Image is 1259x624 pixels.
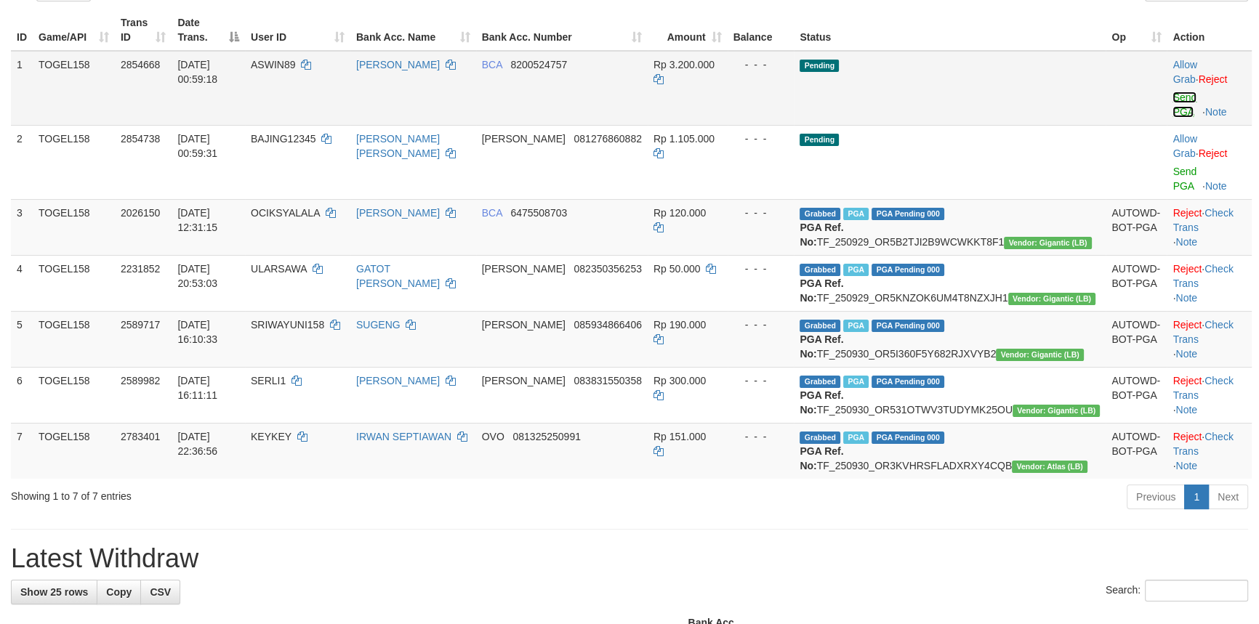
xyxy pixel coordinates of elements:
[245,9,350,51] th: User ID: activate to sort column ascending
[574,263,641,275] span: Copy 082350356253 to clipboard
[1175,460,1197,471] a: Note
[510,207,567,219] span: Copy 6475508703 to clipboard
[11,51,33,126] td: 1
[356,431,451,442] a: IRWAN SEPTIAWAN
[1172,263,1202,275] a: Reject
[356,375,440,386] a: [PERSON_NAME]
[476,9,648,51] th: Bank Acc. Number: activate to sort column ascending
[872,376,944,388] span: PGA Pending
[1184,485,1209,509] a: 1
[1167,311,1252,367] td: · ·
[843,431,869,444] span: Marked by azecs1
[653,319,706,331] span: Rp 190.000
[1172,375,1202,386] a: Reject
[11,544,1248,573] h1: Latest Withdraw
[1167,199,1252,255] td: · ·
[843,320,869,332] span: Marked by azecs1
[482,207,502,219] span: BCA
[1172,431,1233,457] a: Check Trans
[800,431,840,444] span: Grabbed
[1172,133,1198,159] span: ·
[1172,207,1202,219] a: Reject
[1198,73,1227,85] a: Reject
[1106,255,1167,311] td: AUTOWD-BOT-PGA
[1172,59,1198,85] span: ·
[121,59,161,70] span: 2854668
[1106,580,1248,601] label: Search:
[794,311,1106,367] td: TF_250930_OR5I360F5Y682RJXVYB2
[482,59,502,70] span: BCA
[1145,580,1248,601] input: Search:
[843,264,869,276] span: Marked by azecs1
[177,59,217,85] span: [DATE] 00:59:18
[1172,207,1233,233] a: Check Trans
[11,9,33,51] th: ID
[33,9,115,51] th: Game/API: activate to sort column ascending
[350,9,476,51] th: Bank Acc. Name: activate to sort column ascending
[482,431,504,442] span: OVO
[1013,405,1101,417] span: Vendor URL: https://dashboard.q2checkout.com/secure
[1167,125,1252,199] td: ·
[1198,147,1227,159] a: Reject
[1172,133,1196,159] a: Allow Grab
[872,264,944,276] span: PGA Pending
[872,208,944,220] span: PGA Pending
[1167,423,1252,479] td: · ·
[653,263,701,275] span: Rp 50.000
[1175,348,1197,360] a: Note
[1167,367,1252,423] td: · ·
[1205,106,1227,118] a: Note
[574,133,641,145] span: Copy 081276860882 to clipboard
[1008,293,1096,305] span: Vendor URL: https://dashboard.q2checkout.com/secure
[653,207,706,219] span: Rp 120.000
[251,207,320,219] span: OCIKSYALALA
[996,349,1084,361] span: Vendor URL: https://dashboard.q2checkout.com/secure
[115,9,172,51] th: Trans ID: activate to sort column ascending
[794,255,1106,311] td: TF_250929_OR5KNZOK6UM4T8NZXJH1
[800,376,840,388] span: Grabbed
[800,277,843,304] b: PGA Ref. No:
[1208,485,1248,509] a: Next
[1172,263,1233,289] a: Check Trans
[653,59,715,70] span: Rp 3.200.000
[356,207,440,219] a: [PERSON_NAME]
[1167,255,1252,311] td: · ·
[1004,237,1092,249] span: Vendor URL: https://dashboard.q2checkout.com/secure
[800,320,840,332] span: Grabbed
[733,131,789,146] div: - - -
[1106,9,1167,51] th: Op: activate to sort column ascending
[1106,199,1167,255] td: AUTOWD-BOT-PGA
[512,431,580,442] span: Copy 081325250991 to clipboard
[1175,292,1197,304] a: Note
[574,375,641,386] span: Copy 083831550358 to clipboard
[1127,485,1185,509] a: Previous
[1205,180,1227,192] a: Note
[251,59,295,70] span: ASWIN89
[356,263,440,289] a: GATOT [PERSON_NAME]
[728,9,795,51] th: Balance
[1172,431,1202,442] a: Reject
[1172,319,1233,345] a: Check Trans
[800,333,843,360] b: PGA Ref. No:
[1012,461,1087,473] span: Vendor URL: https://dashboard.q2checkout.com/secure
[733,429,789,444] div: - - -
[1106,423,1167,479] td: AUTOWD-BOT-PGA
[794,9,1106,51] th: Status
[794,367,1106,423] td: TF_250930_OR531OTWV3TUDYMK25OU
[800,208,840,220] span: Grabbed
[510,59,567,70] span: Copy 8200524757 to clipboard
[1167,9,1252,51] th: Action
[482,319,566,331] span: [PERSON_NAME]
[1175,236,1197,248] a: Note
[733,57,789,72] div: - - -
[800,60,839,72] span: Pending
[356,319,401,331] a: SUGENG
[800,134,839,146] span: Pending
[653,133,715,145] span: Rp 1.105.000
[733,373,789,388] div: - - -
[1172,166,1196,192] a: Send PGA
[733,317,789,332] div: - - -
[1167,51,1252,126] td: ·
[33,51,115,126] td: TOGEL158
[1172,319,1202,331] a: Reject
